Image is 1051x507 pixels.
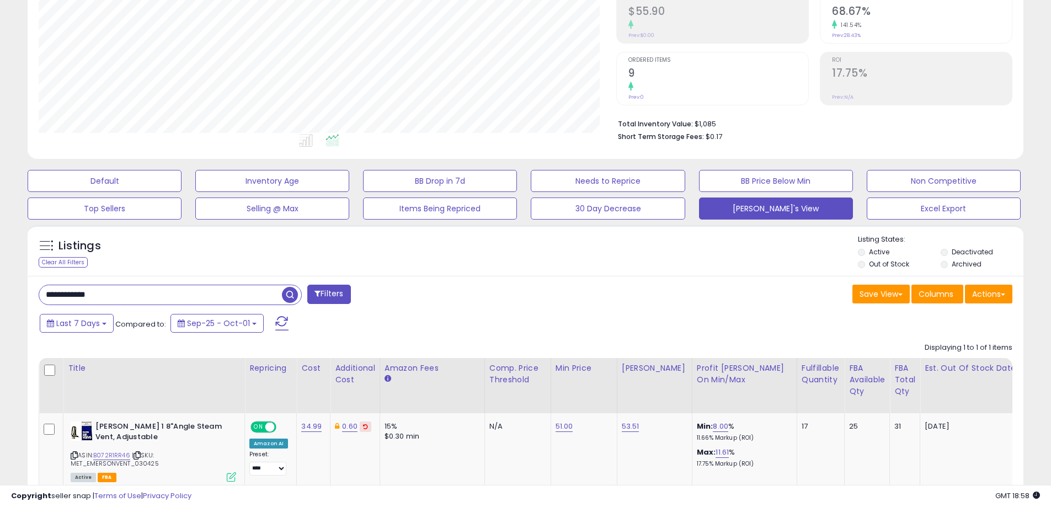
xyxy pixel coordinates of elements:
li: $1,085 [618,116,1004,130]
small: Prev: N/A [832,94,853,100]
button: Sep-25 - Oct-01 [170,314,264,333]
div: 25 [849,421,881,431]
button: Last 7 Days [40,314,114,333]
button: Filters [307,285,350,304]
h2: 17.75% [832,67,1012,82]
button: BB Price Below Min [699,170,853,192]
span: OFF [275,423,292,432]
label: Active [869,247,889,257]
button: Actions [965,285,1012,303]
span: 2025-10-9 18:58 GMT [995,490,1040,501]
span: ON [252,423,265,432]
div: Title [68,362,240,374]
div: 15% [385,421,476,431]
label: Archived [952,259,981,269]
small: 141.54% [837,21,862,29]
button: [PERSON_NAME]'s View [699,198,853,220]
button: Inventory Age [195,170,349,192]
small: Prev: $0.00 [628,32,654,39]
b: Total Inventory Value: [618,119,693,129]
span: ROI [832,57,1012,63]
button: Needs to Reprice [531,170,685,192]
div: % [697,421,788,442]
p: [DATE] [925,421,1021,431]
a: 53.51 [622,421,639,432]
h2: 9 [628,67,808,82]
span: Ordered Items [628,57,808,63]
p: 11.66% Markup (ROI) [697,434,788,442]
div: Fulfillable Quantity [802,362,840,386]
span: $0.17 [706,131,722,142]
a: 34.99 [301,421,322,432]
span: Last 7 Days [56,318,100,329]
button: Excel Export [867,198,1021,220]
h2: 68.67% [832,5,1012,20]
img: 51GQk0JuTbL._SL40_.jpg [71,421,93,441]
small: Prev: 0 [628,94,644,100]
span: FBA [98,473,116,482]
a: 51.00 [556,421,573,432]
button: Top Sellers [28,198,182,220]
div: $0.30 min [385,431,476,441]
div: Clear All Filters [39,257,88,268]
h5: Listings [58,238,101,254]
p: Listing States: [858,234,1023,245]
a: Terms of Use [94,490,141,501]
div: 17 [802,421,836,431]
label: Out of Stock [869,259,909,269]
button: Save View [852,285,910,303]
b: Min: [697,421,713,431]
div: [PERSON_NAME] [622,362,687,374]
button: 30 Day Decrease [531,198,685,220]
div: Profit [PERSON_NAME] on Min/Max [697,362,792,386]
span: Compared to: [115,319,166,329]
h2: $55.90 [628,5,808,20]
span: All listings currently available for purchase on Amazon [71,473,96,482]
div: FBA Available Qty [849,362,885,397]
div: seller snap | | [11,491,191,501]
th: The percentage added to the cost of goods (COGS) that forms the calculator for Min & Max prices. [692,358,797,413]
div: Additional Cost [335,362,375,386]
b: Short Term Storage Fees: [618,132,704,141]
div: FBA Total Qty [894,362,915,397]
button: Non Competitive [867,170,1021,192]
span: Sep-25 - Oct-01 [187,318,250,329]
small: Amazon Fees. [385,374,391,384]
button: BB Drop in 7d [363,170,517,192]
div: Min Price [556,362,612,374]
div: N/A [489,421,542,431]
div: Repricing [249,362,292,374]
strong: Copyright [11,490,51,501]
div: Displaying 1 to 1 of 1 items [925,343,1012,353]
button: Items Being Repriced [363,198,517,220]
button: Columns [911,285,963,303]
label: Deactivated [952,247,993,257]
a: B072R1RR46 [93,451,130,460]
span: | SKU: MET_EMERSONVENT_030425 [71,451,159,467]
div: ASIN: [71,421,236,481]
a: 0.60 [342,421,358,432]
a: 11.61 [716,447,729,458]
button: Selling @ Max [195,198,349,220]
div: 31 [894,421,911,431]
div: Cost [301,362,326,374]
b: [PERSON_NAME] 1 8"Angle Steam Vent, Adjustable [95,421,230,445]
a: 8.00 [713,421,728,432]
div: Amazon Fees [385,362,480,374]
b: Max: [697,447,716,457]
div: Amazon AI [249,439,288,449]
div: % [697,447,788,468]
small: Prev: 28.43% [832,32,861,39]
span: Columns [919,289,953,300]
p: 17.75% Markup (ROI) [697,460,788,468]
button: Default [28,170,182,192]
div: Preset: [249,451,288,476]
div: Comp. Price Threshold [489,362,546,386]
div: Est. Out Of Stock Date [925,362,1025,374]
a: Privacy Policy [143,490,191,501]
